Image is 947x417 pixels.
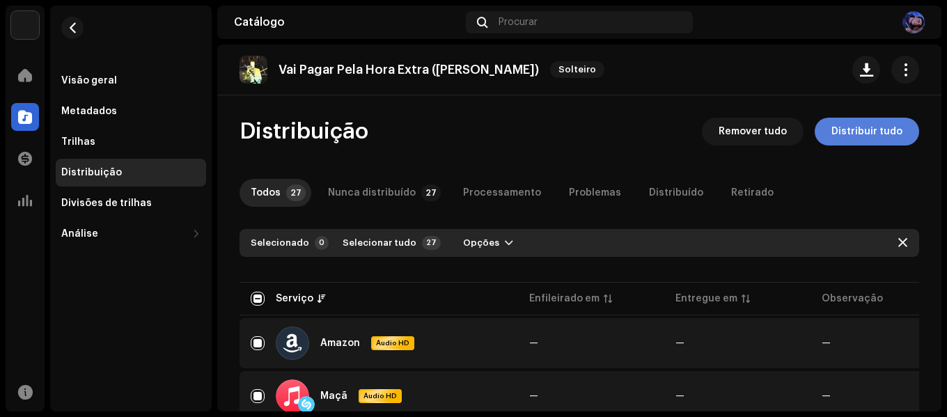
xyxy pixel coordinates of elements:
[61,198,152,208] font: Divisões de trilhas
[425,189,437,197] font: 27
[61,167,122,178] div: Distribuição
[61,76,117,86] font: Visão geral
[319,239,324,246] font: 0
[61,228,98,239] div: Análise
[702,118,804,145] button: Remover tudo
[61,75,117,86] div: Visão geral
[343,238,416,247] font: Selecionar tudo
[529,391,538,401] font: —
[558,65,596,74] font: Solteiro
[822,391,831,401] font: —
[328,188,416,198] font: Nunca distribuído
[426,239,437,246] font: 27
[529,338,538,348] font: —
[61,107,117,116] font: Metadados
[569,188,621,198] font: Problemas
[902,11,925,33] img: 7157ee38-f120-4cec-9f77-3190dc84f9fb
[320,391,347,401] font: Maçã
[649,188,703,198] font: Distribuído
[240,120,368,143] font: Distribuição
[251,238,309,247] font: Selecionado
[56,159,206,187] re-m-nav-item: Distribuição
[731,188,774,198] font: Retirado
[251,188,281,198] font: Todos
[675,294,737,304] font: Entregue em
[56,128,206,156] re-m-nav-item: Trilhas
[499,17,538,27] font: Procurar
[56,97,206,125] re-m-nav-item: Metadados
[276,294,313,304] font: Serviço
[320,338,360,348] font: Amazon
[463,238,499,247] font: Opções
[822,338,831,348] font: —
[61,198,152,209] div: Divisões de trilhas
[675,338,684,348] font: —
[61,137,95,147] font: Trilhas
[815,118,919,145] button: Distribuir tudo
[376,340,409,347] font: Áudio HD
[61,136,95,148] div: Trilhas
[11,11,39,39] img: de0d2825-999c-4937-b35a-9adca56ee094
[61,229,98,239] font: Análise
[56,220,206,248] re-m-nav-dropdown: Análise
[234,17,285,28] font: Catálogo
[363,393,397,400] font: Áudio HD
[56,189,206,217] re-m-nav-item: Divisões de trilhas
[334,232,446,254] button: Selecionar tudo27
[61,168,122,178] font: Distribuição
[61,106,117,117] div: Metadados
[719,127,787,136] font: Remover tudo
[675,391,684,401] font: —
[240,56,267,84] img: 04bebbf4-4f07-406a-b594-0b10fa839ac1
[529,294,600,304] font: Enfileirado em
[279,63,539,76] font: Vai Pagar Pela Hora Extra ([PERSON_NAME])
[452,232,524,254] button: Opções
[831,127,902,136] font: Distribuir tudo
[463,188,541,198] font: Processamento
[56,67,206,95] re-m-nav-item: Visão geral
[290,189,302,197] font: 27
